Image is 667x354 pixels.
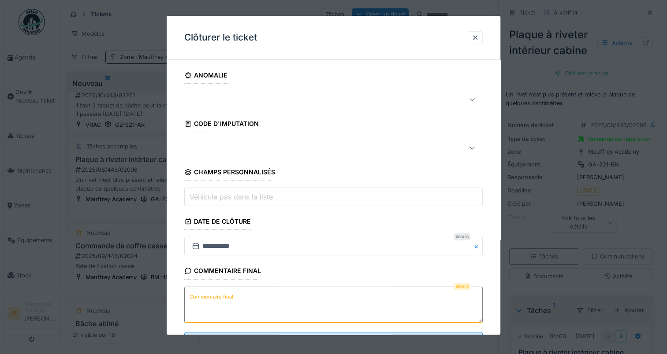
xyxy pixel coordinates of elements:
[454,283,470,290] div: Requis
[184,32,257,43] h3: Clôturer le ticket
[184,166,275,181] div: Champs personnalisés
[184,215,251,230] div: Date de clôture
[184,69,227,84] div: Anomalie
[188,192,275,202] label: Véhicule pas dans la liste
[184,265,261,280] div: Commentaire final
[454,234,470,241] div: Requis
[473,237,483,256] button: Close
[188,291,235,302] label: Commentaire final
[184,117,259,132] div: Code d'imputation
